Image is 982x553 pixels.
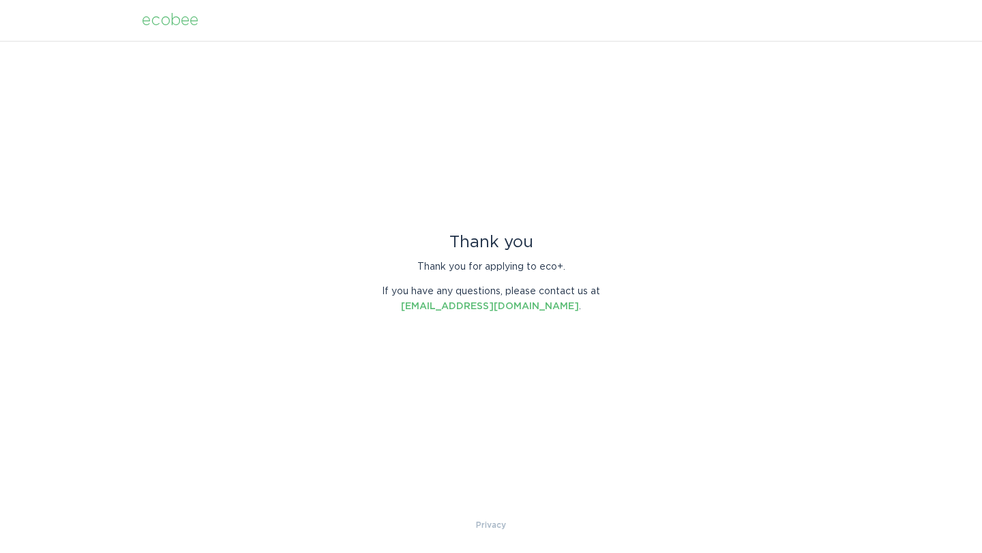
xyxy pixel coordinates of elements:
[372,235,610,250] div: Thank you
[142,13,198,28] div: ecobee
[372,259,610,274] p: Thank you for applying to eco+.
[372,284,610,314] p: If you have any questions, please contact us at .
[476,518,506,533] a: Privacy Policy & Terms of Use
[401,302,579,311] a: [EMAIL_ADDRESS][DOMAIN_NAME]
